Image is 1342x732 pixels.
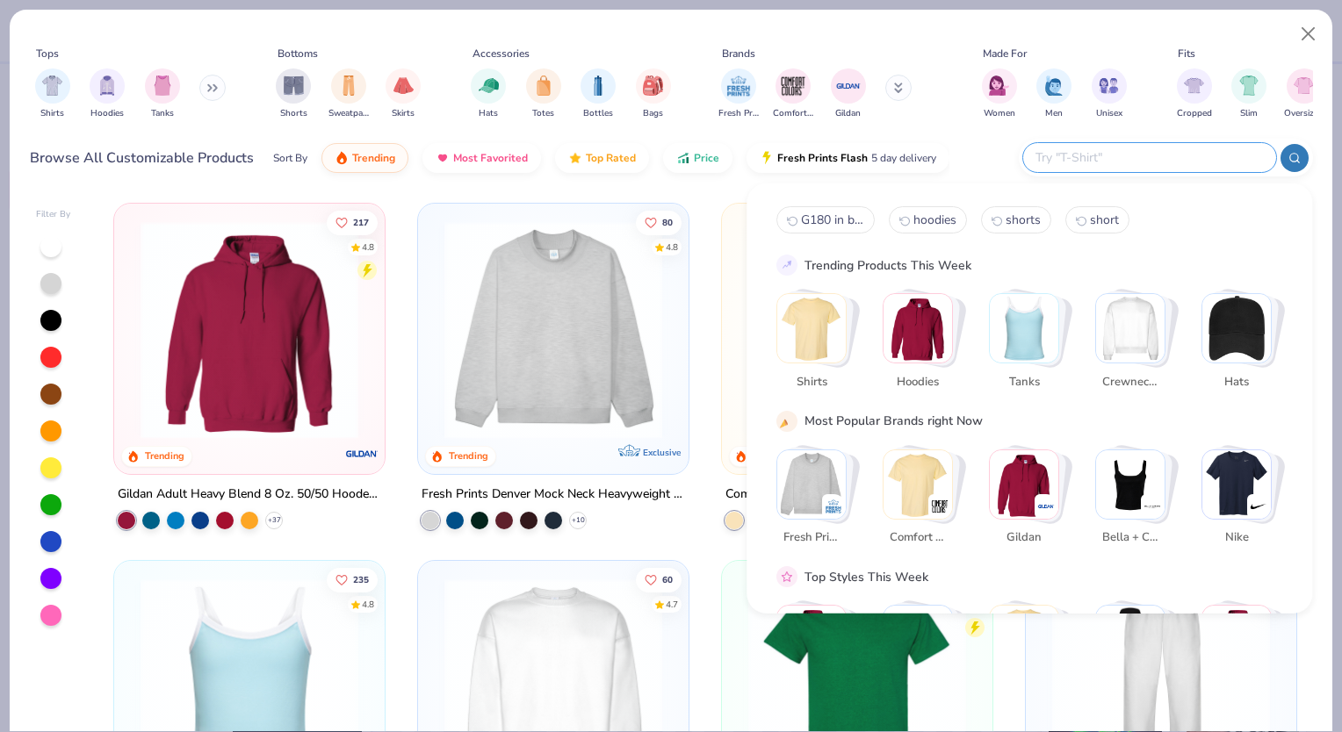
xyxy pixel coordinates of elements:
[1102,529,1159,547] span: Bella + Canvas
[773,68,813,120] div: filter for Comfort Colors
[36,46,59,61] div: Tops
[1209,373,1266,391] span: Hats
[278,46,318,61] div: Bottoms
[1209,529,1266,547] span: Nike
[932,498,949,515] img: Comfort Colors
[97,75,117,96] img: Hoodies Image
[1202,606,1271,674] img: Casual
[386,68,421,120] button: filter button
[884,606,952,674] img: Sportswear
[1096,107,1122,120] span: Unisex
[386,68,421,120] div: filter for Skirts
[780,73,806,99] img: Comfort Colors Image
[718,68,759,120] div: filter for Fresh Prints
[36,208,71,221] div: Filter By
[777,449,846,518] img: Fresh Prints
[1036,68,1071,120] div: filter for Men
[422,484,685,506] div: Fresh Prints Denver Mock Neck Heavyweight Sweatshirt
[1178,46,1195,61] div: Fits
[989,293,1070,398] button: Stack Card Button Tanks
[354,218,370,226] span: 217
[339,75,358,96] img: Sweatpants Image
[694,151,719,165] span: Price
[335,151,349,165] img: trending.gif
[779,257,795,273] img: trend_line.gif
[392,107,415,120] span: Skirts
[534,75,553,96] img: Totes Image
[884,449,952,518] img: Comfort Colors
[773,68,813,120] button: filter button
[1045,107,1063,120] span: Men
[471,68,506,120] button: filter button
[1096,606,1165,674] img: Preppy
[1231,68,1266,120] div: filter for Slim
[132,221,367,439] img: 01756b78-01f6-4cc6-8d8a-3c30c1a0c8ac
[740,221,975,439] img: 029b8af0-80e6-406f-9fdc-fdf898547912
[328,68,369,120] button: filter button
[479,75,499,96] img: Hats Image
[1231,68,1266,120] button: filter button
[1092,68,1127,120] button: filter button
[718,68,759,120] button: filter button
[1184,75,1204,96] img: Cropped Image
[1251,498,1268,515] img: Nike
[636,567,682,592] button: Like
[1201,293,1282,398] button: Stack Card Button Hats
[1294,75,1314,96] img: Oversized Image
[422,143,541,173] button: Most Favorited
[1202,294,1271,362] img: Hats
[662,218,673,226] span: 80
[328,107,369,120] span: Sweatpants
[747,143,949,173] button: Fresh Prints Flash5 day delivery
[30,147,254,169] div: Browse All Customizable Products
[666,240,678,254] div: 4.8
[151,107,174,120] span: Tanks
[586,151,636,165] span: Top Rated
[473,46,530,61] div: Accessories
[636,68,671,120] div: filter for Bags
[453,151,528,165] span: Most Favorited
[804,255,971,274] div: Trending Products This Week
[1044,75,1064,96] img: Men Image
[363,240,375,254] div: 4.8
[118,484,381,506] div: Gildan Adult Heavy Blend 8 Oz. 50/50 Hooded Sweatshirt
[479,107,498,120] span: Hats
[989,605,1070,709] button: Stack Card Button Athleisure
[990,449,1058,518] img: Gildan
[581,68,616,120] button: filter button
[328,68,369,120] div: filter for Sweatpants
[989,449,1070,553] button: Stack Card Button Gildan
[40,107,64,120] span: Shirts
[328,210,379,234] button: Like
[321,143,408,173] button: Trending
[718,107,759,120] span: Fresh Prints
[989,75,1009,96] img: Women Image
[153,75,172,96] img: Tanks Image
[42,75,62,96] img: Shirts Image
[981,206,1051,233] button: shorts2
[284,75,304,96] img: Shorts Image
[583,107,613,120] span: Bottles
[760,151,774,165] img: flash.gif
[436,221,671,439] img: f5d85501-0dbb-4ee4-b115-c08fa3845d83
[883,605,963,709] button: Stack Card Button Sportswear
[636,68,671,120] button: filter button
[354,575,370,584] span: 235
[643,447,681,458] span: Exclusive
[889,206,967,233] button: hoodies1
[471,68,506,120] div: filter for Hats
[804,412,983,430] div: Most Popular Brands right Now
[883,449,963,553] button: Stack Card Button Comfort Colors
[1292,18,1325,51] button: Close
[1201,605,1282,709] button: Stack Card Button Casual
[1090,212,1119,228] span: short
[783,373,841,391] span: Shirts
[436,151,450,165] img: most_fav.gif
[1144,498,1162,515] img: Bella + Canvas
[801,212,864,228] span: G180 in black
[890,373,947,391] span: Hoodies
[526,68,561,120] button: filter button
[526,68,561,120] div: filter for Totes
[831,68,866,120] button: filter button
[268,515,281,526] span: + 37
